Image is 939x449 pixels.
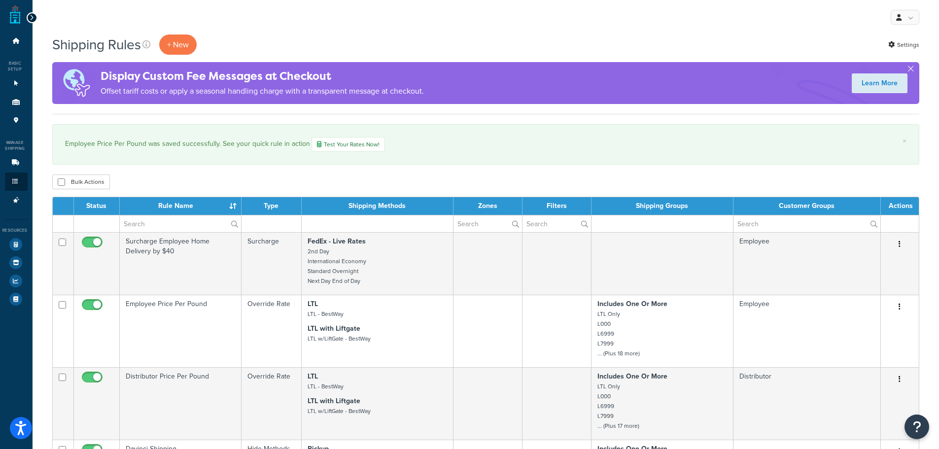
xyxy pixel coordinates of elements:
[308,299,318,309] strong: LTL
[522,197,592,215] th: Filters
[5,154,28,172] li: Carriers
[120,197,241,215] th: Rule Name : activate to sort column ascending
[733,367,881,440] td: Distributor
[52,174,110,189] button: Bulk Actions
[308,371,318,381] strong: LTL
[903,137,906,145] a: ×
[308,396,360,406] strong: LTL with Liftgate
[308,323,360,334] strong: LTL with Liftgate
[5,272,28,290] li: Analytics
[597,382,639,430] small: LTL Only L000 L6999 L7999 ... (Plus 17 more)
[597,299,667,309] strong: Includes One Or More
[888,38,919,52] a: Settings
[242,197,302,215] th: Type
[74,197,120,215] th: Status
[242,232,302,295] td: Surcharge
[312,137,385,152] a: Test Your Rates Now!
[65,137,906,152] div: Employee Price Per Pound was saved successfully. See your quick rule in action
[308,334,371,343] small: LTL w/LiftGate - BestWay
[733,197,881,215] th: Customer Groups
[5,173,28,191] li: Shipping Rules
[733,215,880,232] input: Search
[453,215,522,232] input: Search
[733,295,881,367] td: Employee
[597,371,667,381] strong: Includes One Or More
[5,254,28,272] li: Marketplace
[308,236,366,246] strong: FedEx - Live Rates
[120,367,241,440] td: Distributor Price Per Pound
[101,84,424,98] p: Offset tariff costs or apply a seasonal handling charge with a transparent message at checkout.
[904,414,929,439] button: Open Resource Center
[159,35,197,55] p: + New
[597,310,640,358] small: LTL Only L000 L6999 L7999 ... (Plus 18 more)
[308,382,344,391] small: LTL - BestWay
[453,197,522,215] th: Zones
[308,407,371,415] small: LTL w/LiftGate - BestWay
[308,247,366,285] small: 2nd Day International Economy Standard Overnight Next Day End of Day
[852,73,907,93] a: Learn More
[101,68,424,84] h4: Display Custom Fee Messages at Checkout
[591,197,733,215] th: Shipping Groups
[5,236,28,253] li: Test Your Rates
[881,197,919,215] th: Actions
[733,232,881,295] td: Employee
[5,191,28,209] li: Advanced Features
[308,310,344,318] small: LTL - BestWay
[5,93,28,111] li: Origins
[10,5,21,25] a: ShipperHQ Home
[522,215,591,232] input: Search
[242,367,302,440] td: Override Rate
[52,62,101,104] img: duties-banner-06bc72dcb5fe05cb3f9472aba00be2ae8eb53ab6f0d8bb03d382ba314ac3c341.png
[5,290,28,308] li: Help Docs
[5,32,28,50] li: Dashboard
[120,232,241,295] td: Surcharge Employee Home Delivery by $40
[5,74,28,93] li: Websites
[120,215,241,232] input: Search
[52,35,141,54] h1: Shipping Rules
[120,295,241,367] td: Employee Price Per Pound
[242,295,302,367] td: Override Rate
[5,111,28,130] li: Pickup Locations
[302,197,453,215] th: Shipping Methods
